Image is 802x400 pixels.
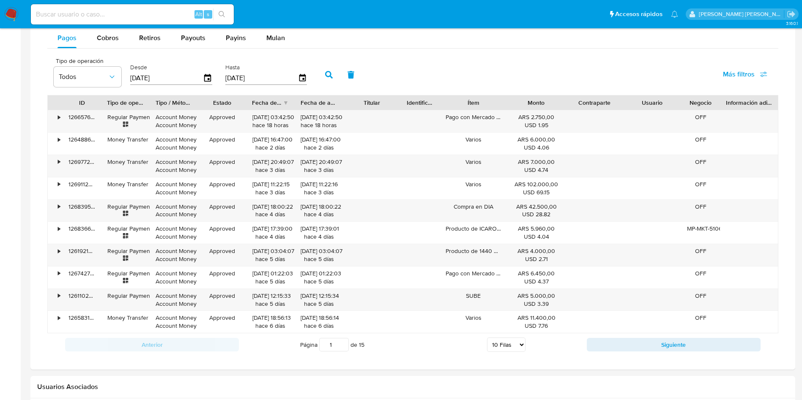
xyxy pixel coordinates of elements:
[787,10,796,19] a: Salir
[31,9,234,20] input: Buscar usuario o caso...
[37,383,788,391] h2: Usuarios Asociados
[671,11,678,18] a: Notificaciones
[615,10,662,19] span: Accesos rápidos
[195,10,202,18] span: Alt
[699,10,784,18] p: lucia.neglia@mercadolibre.com
[207,10,209,18] span: s
[213,8,230,20] button: search-icon
[786,20,798,27] span: 3.160.1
